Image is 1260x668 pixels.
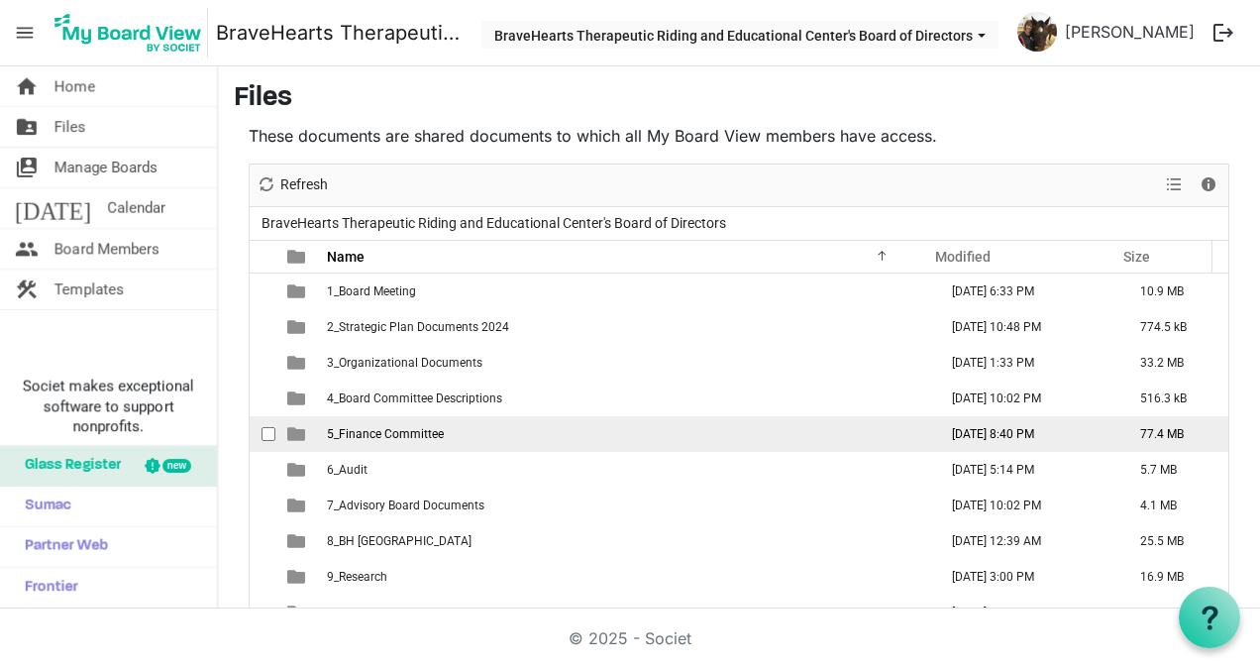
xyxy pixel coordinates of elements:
[258,211,730,236] span: BraveHearts Therapeutic Riding and Educational Center's Board of Directors
[234,82,1244,116] h3: Files
[250,595,275,630] td: checkbox
[935,249,991,265] span: Modified
[54,66,95,106] span: Home
[54,107,86,147] span: Files
[321,416,931,452] td: 5_Finance Committee is template cell column header Name
[321,309,931,345] td: 2_Strategic Plan Documents 2024 is template cell column header Name
[9,377,208,436] span: Societ makes exceptional software to support nonprofits.
[327,534,472,548] span: 8_BH [GEOGRAPHIC_DATA]
[15,487,71,526] span: Sumac
[249,124,1229,148] p: These documents are shared documents to which all My Board View members have access.
[327,249,365,265] span: Name
[1119,274,1228,309] td: 10.9 MB is template cell column header Size
[327,606,381,619] span: Calendars
[15,188,91,228] span: [DATE]
[49,8,208,57] img: My Board View Logo
[327,463,367,477] span: 6_Audit
[250,559,275,595] td: checkbox
[1119,309,1228,345] td: 774.5 kB is template cell column header Size
[931,488,1119,523] td: January 27, 2025 10:02 PM column header Modified
[1119,595,1228,630] td: 96.8 kB is template cell column header Size
[254,172,332,197] button: Refresh
[49,8,216,57] a: My Board View Logo
[1119,559,1228,595] td: 16.9 MB is template cell column header Size
[250,165,335,206] div: Refresh
[15,66,39,106] span: home
[6,14,44,52] span: menu
[327,284,416,298] span: 1_Board Meeting
[931,309,1119,345] td: April 01, 2025 10:48 PM column header Modified
[481,21,998,49] button: BraveHearts Therapeutic Riding and Educational Center's Board of Directors dropdownbutton
[327,391,502,405] span: 4_Board Committee Descriptions
[278,172,330,197] span: Refresh
[216,13,462,53] a: BraveHearts Therapeutic Riding and Educational Center's Board of Directors
[327,570,387,584] span: 9_Research
[321,595,931,630] td: Calendars is template cell column header Name
[321,559,931,595] td: 9_Research is template cell column header Name
[275,452,321,488] td: is template cell column header type
[931,381,1119,416] td: January 27, 2025 10:02 PM column header Modified
[250,416,275,452] td: checkbox
[321,381,931,416] td: 4_Board Committee Descriptions is template cell column header Name
[931,345,1119,381] td: August 15, 2025 1:33 PM column header Modified
[1192,165,1225,206] div: Details
[162,459,191,473] div: new
[107,188,165,228] span: Calendar
[275,309,321,345] td: is template cell column header type
[54,270,124,309] span: Templates
[1119,381,1228,416] td: 516.3 kB is template cell column header Size
[1123,249,1150,265] span: Size
[275,595,321,630] td: is template cell column header type
[327,499,484,512] span: 7_Advisory Board Documents
[321,523,931,559] td: 8_BH Perks Ranch is template cell column header Name
[250,274,275,309] td: checkbox
[327,427,444,441] span: 5_Finance Committee
[931,595,1119,630] td: May 30, 2025 9:56 PM column header Modified
[321,274,931,309] td: 1_Board Meeting is template cell column header Name
[321,452,931,488] td: 6_Audit is template cell column header Name
[931,452,1119,488] td: May 06, 2025 5:14 PM column header Modified
[1119,452,1228,488] td: 5.7 MB is template cell column header Size
[250,381,275,416] td: checkbox
[275,416,321,452] td: is template cell column header type
[250,523,275,559] td: checkbox
[275,559,321,595] td: is template cell column header type
[54,148,157,187] span: Manage Boards
[275,381,321,416] td: is template cell column header type
[931,416,1119,452] td: August 19, 2025 8:40 PM column header Modified
[931,274,1119,309] td: August 09, 2025 6:33 PM column header Modified
[1162,172,1186,197] button: View dropdownbutton
[275,345,321,381] td: is template cell column header type
[15,527,108,567] span: Partner Web
[15,107,39,147] span: folder_shared
[1017,12,1057,52] img: soG8ngqyo8mfsLl7qavYA1W50_jgETOwQQYy_uxBnjq3-U2bjp1MqSY6saXxc6u9ROKTL24E-CUSpUAvpVE2Kg_thumb.png
[15,568,78,608] span: Frontier
[327,356,482,370] span: 3_Organizational Documents
[1196,172,1222,197] button: Details
[1119,416,1228,452] td: 77.4 MB is template cell column header Size
[1119,345,1228,381] td: 33.2 MB is template cell column header Size
[1057,12,1203,52] a: [PERSON_NAME]
[327,320,509,334] span: 2_Strategic Plan Documents 2024
[275,488,321,523] td: is template cell column header type
[569,628,691,648] a: © 2025 - Societ
[15,270,39,309] span: construction
[54,229,159,269] span: Board Members
[15,446,121,486] span: Glass Register
[250,309,275,345] td: checkbox
[321,488,931,523] td: 7_Advisory Board Documents is template cell column header Name
[250,345,275,381] td: checkbox
[1119,523,1228,559] td: 25.5 MB is template cell column header Size
[1119,488,1228,523] td: 4.1 MB is template cell column header Size
[250,488,275,523] td: checkbox
[931,523,1119,559] td: August 21, 2025 12:39 AM column header Modified
[15,148,39,187] span: switch_account
[275,274,321,309] td: is template cell column header type
[275,523,321,559] td: is template cell column header type
[931,559,1119,595] td: April 25, 2025 3:00 PM column header Modified
[15,229,39,269] span: people
[321,345,931,381] td: 3_Organizational Documents is template cell column header Name
[1158,165,1192,206] div: View
[1203,12,1244,54] button: logout
[250,452,275,488] td: checkbox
